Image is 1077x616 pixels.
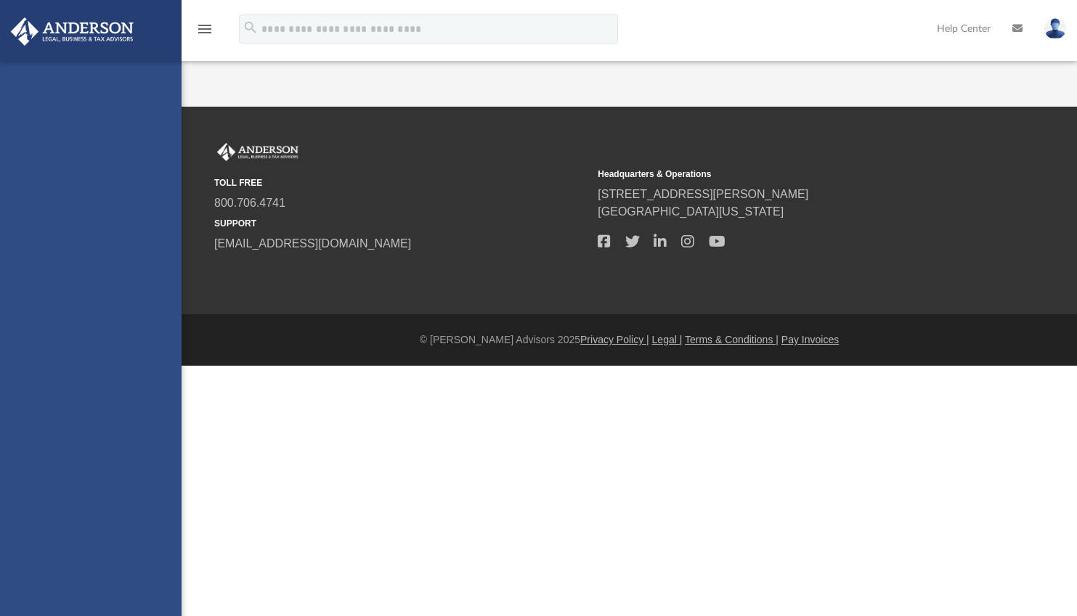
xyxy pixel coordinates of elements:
[7,17,138,46] img: Anderson Advisors Platinum Portal
[598,205,784,218] a: [GEOGRAPHIC_DATA][US_STATE]
[214,237,411,250] a: [EMAIL_ADDRESS][DOMAIN_NAME]
[196,28,214,38] a: menu
[1044,18,1066,39] img: User Pic
[781,334,839,345] a: Pay Invoices
[652,334,683,345] a: Legal |
[214,176,588,189] small: TOLL FREE
[214,197,285,209] a: 800.706.4741
[598,168,971,181] small: Headquarters & Operations
[214,217,588,230] small: SUPPORT
[243,20,259,36] i: search
[580,334,649,345] a: Privacy Policy |
[214,143,301,162] img: Anderson Advisors Platinum Portal
[598,188,808,200] a: [STREET_ADDRESS][PERSON_NAME]
[182,332,1077,348] div: © [PERSON_NAME] Advisors 2025
[685,334,779,345] a: Terms & Conditions |
[196,20,214,38] i: menu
